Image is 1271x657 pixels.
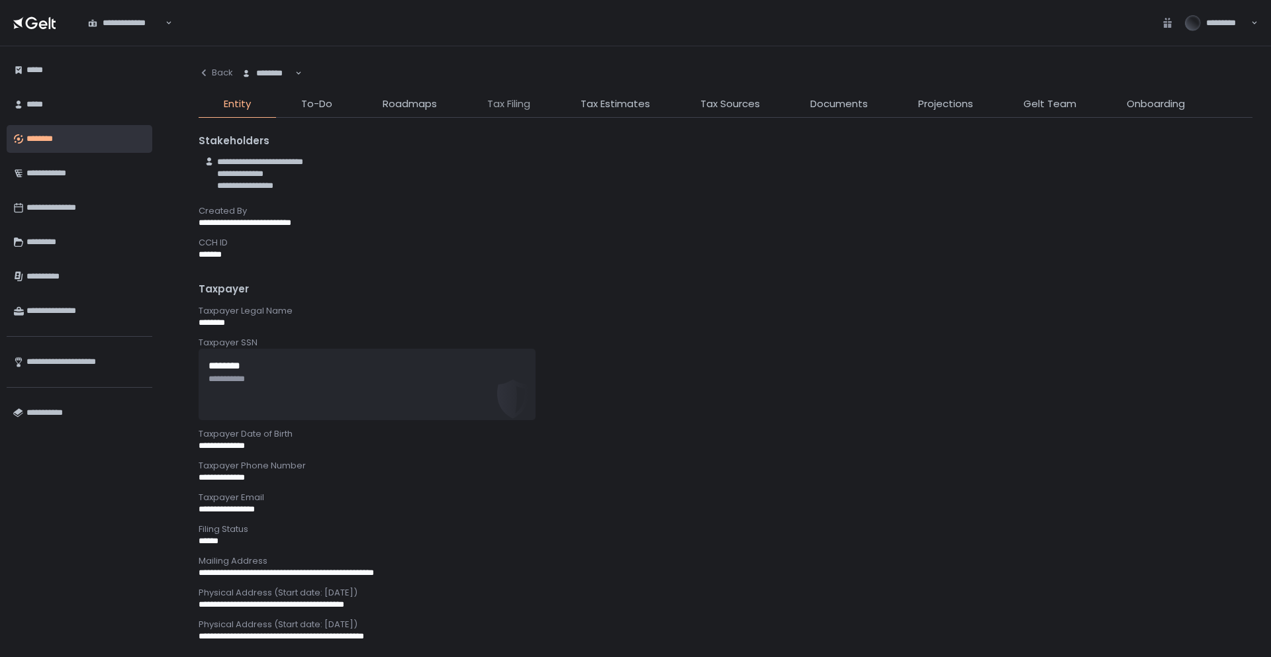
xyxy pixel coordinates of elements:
[199,60,233,86] button: Back
[581,97,650,112] span: Tax Estimates
[199,67,233,79] div: Back
[293,67,294,80] input: Search for option
[199,205,1252,217] div: Created By
[233,60,302,87] div: Search for option
[199,492,1252,504] div: Taxpayer Email
[199,305,1252,317] div: Taxpayer Legal Name
[199,134,1252,149] div: Stakeholders
[199,619,1252,631] div: Physical Address (Start date: [DATE])
[487,97,530,112] span: Tax Filing
[700,97,760,112] span: Tax Sources
[199,282,1252,297] div: Taxpayer
[1023,97,1076,112] span: Gelt Team
[199,460,1252,472] div: Taxpayer Phone Number
[79,9,172,37] div: Search for option
[199,337,1252,349] div: Taxpayer SSN
[383,97,437,112] span: Roadmaps
[224,97,251,112] span: Entity
[199,237,1252,249] div: CCH ID
[1127,97,1185,112] span: Onboarding
[918,97,973,112] span: Projections
[301,97,332,112] span: To-Do
[199,523,1252,535] div: Filing Status
[810,97,868,112] span: Documents
[199,428,1252,440] div: Taxpayer Date of Birth
[199,587,1252,599] div: Physical Address (Start date: [DATE])
[199,555,1252,567] div: Mailing Address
